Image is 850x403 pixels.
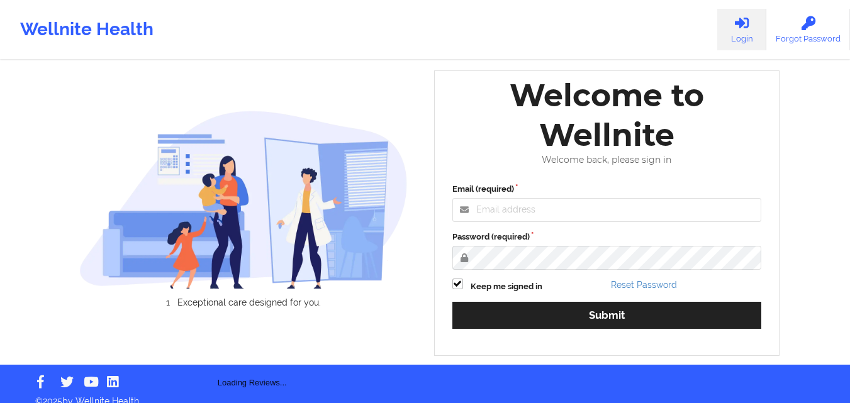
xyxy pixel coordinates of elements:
div: Welcome back, please sign in [444,155,771,165]
img: wellnite-auth-hero_200.c722682e.png [79,110,408,288]
a: Login [717,9,766,50]
button: Submit [452,302,762,329]
label: Password (required) [452,231,762,243]
label: Keep me signed in [471,280,542,293]
li: Exceptional care designed for you. [91,297,408,307]
div: Welcome to Wellnite [444,75,771,155]
div: Loading Reviews... [79,329,425,389]
label: Email (required) [452,183,762,196]
a: Forgot Password [766,9,850,50]
input: Email address [452,198,762,222]
a: Reset Password [611,280,677,290]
